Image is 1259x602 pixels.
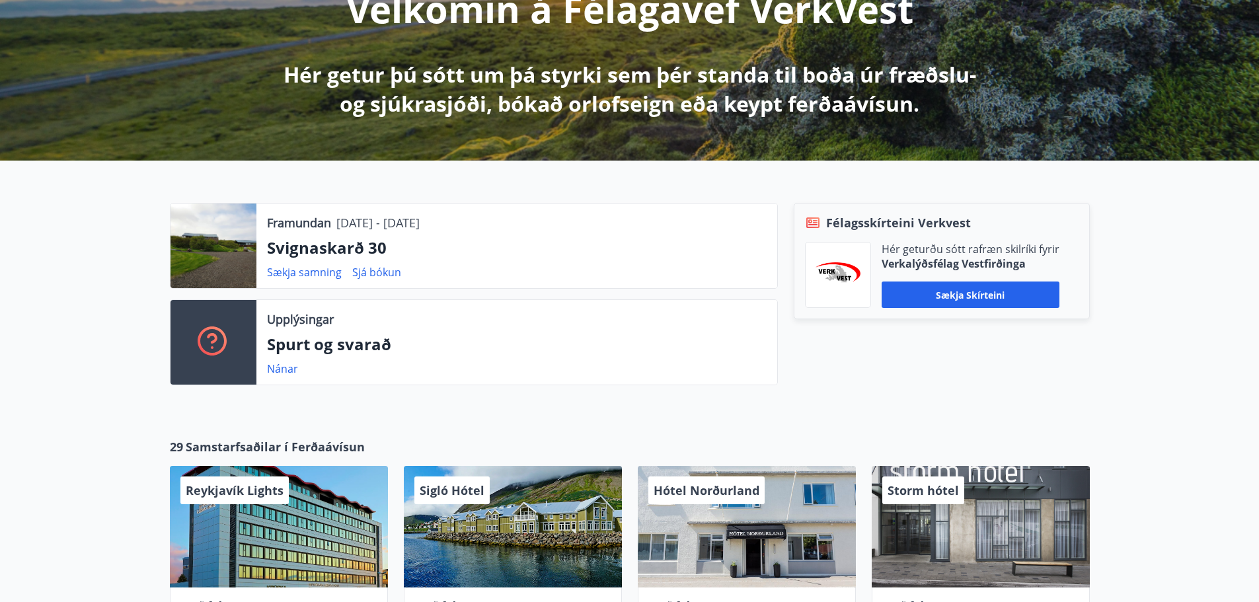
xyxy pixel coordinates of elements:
[186,482,284,498] span: Reykjavík Lights
[267,265,342,280] a: Sækja samning
[882,256,1059,271] p: Verkalýðsfélag Vestfirðinga
[186,438,365,455] span: Samstarfsaðilar í Ferðaávísun
[826,214,971,231] span: Félagsskírteini Verkvest
[267,361,298,376] a: Nánar
[420,482,484,498] span: Sigló Hótel
[336,214,420,231] p: [DATE] - [DATE]
[267,311,334,328] p: Upplýsingar
[352,265,401,280] a: Sjá bókun
[882,242,1059,256] p: Hér geturðu sótt rafræn skilríki fyrir
[654,482,759,498] span: Hótel Norðurland
[882,282,1059,308] button: Sækja skírteini
[170,438,183,455] span: 29
[281,60,979,118] p: Hér getur þú sótt um þá styrki sem þér standa til boða úr fræðslu- og sjúkrasjóði, bókað orlofsei...
[267,214,331,231] p: Framundan
[267,237,767,259] p: Svignaskarð 30
[267,333,767,356] p: Spurt og svarað
[888,482,959,498] span: Storm hótel
[816,262,860,288] img: jihgzMk4dcgjRAW2aMgpbAqQEG7LZi0j9dOLAUvz.png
